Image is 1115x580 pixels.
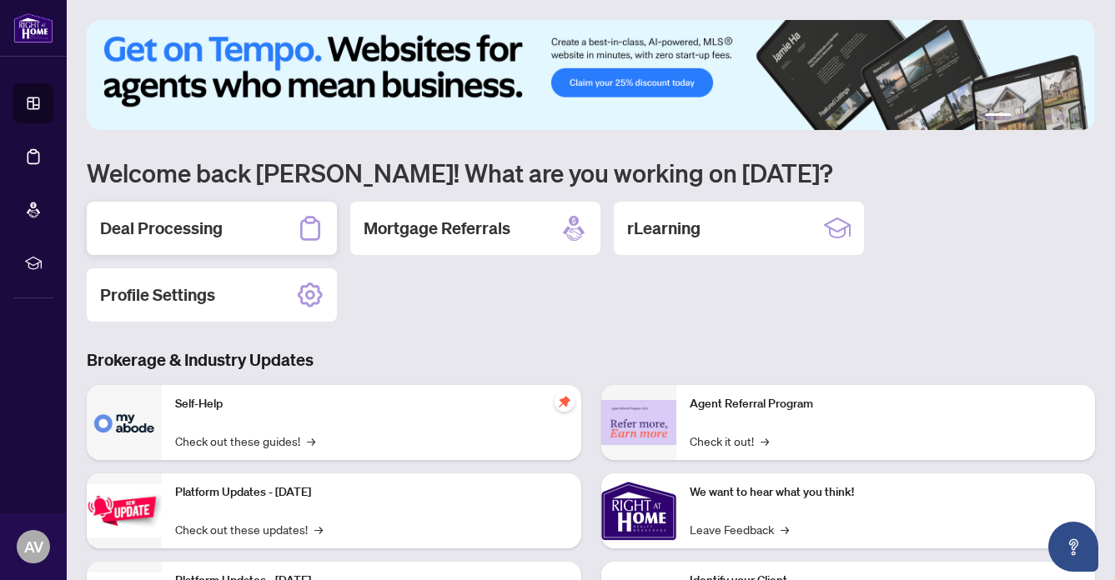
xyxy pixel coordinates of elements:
[175,483,568,502] p: Platform Updates - [DATE]
[307,432,315,450] span: →
[985,113,1012,120] button: 1
[1045,113,1052,120] button: 4
[1018,113,1025,120] button: 2
[690,432,769,450] a: Check it out!→
[314,520,323,538] span: →
[100,217,223,240] h2: Deal Processing
[690,395,1082,413] p: Agent Referral Program
[364,217,510,240] h2: Mortgage Referrals
[87,20,1095,130] img: Slide 0
[1048,522,1098,572] button: Open asap
[781,520,789,538] span: →
[555,392,575,412] span: pushpin
[24,535,43,558] span: AV
[761,432,769,450] span: →
[175,432,315,450] a: Check out these guides!→
[601,400,676,446] img: Agent Referral Program
[175,520,323,538] a: Check out these updates!→
[1058,113,1065,120] button: 5
[1072,113,1078,120] button: 6
[87,484,162,537] img: Platform Updates - July 21, 2025
[100,283,215,307] h2: Profile Settings
[627,217,701,240] h2: rLearning
[87,348,1095,372] h3: Brokerage & Industry Updates
[1032,113,1038,120] button: 3
[13,12,53,43] img: logo
[690,520,789,538] a: Leave Feedback→
[175,395,568,413] p: Self-Help
[87,385,162,460] img: Self-Help
[690,483,1082,502] p: We want to hear what you think!
[601,473,676,548] img: We want to hear what you think!
[87,157,1095,188] h1: Welcome back [PERSON_NAME]! What are you working on [DATE]?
